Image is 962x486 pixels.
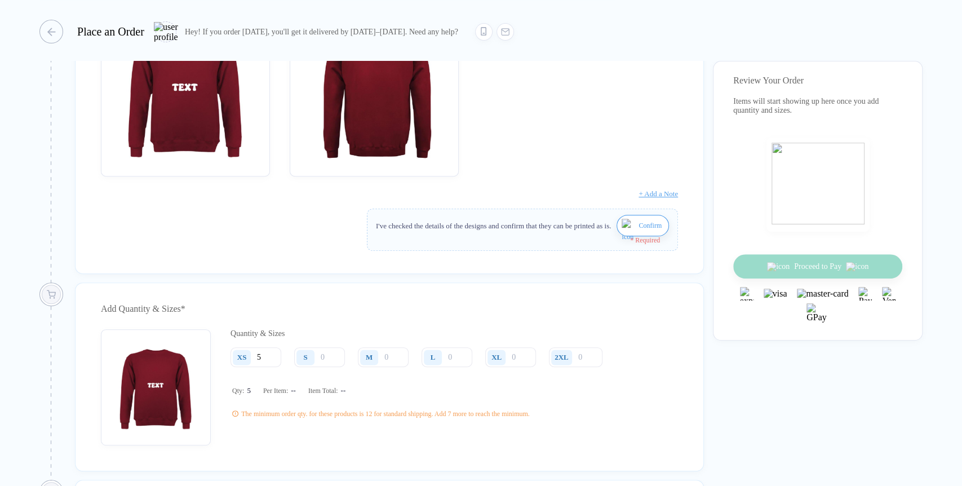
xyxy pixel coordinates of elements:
div: Add Quantity & Sizes [101,300,678,318]
div: The minimum order qty. for these products is 12 for standard shipping. Add 7 more to reach the mi... [241,409,529,418]
img: Paypal [858,287,872,301]
button: + Add a Note [639,185,678,203]
span: + Add a Note [639,189,678,198]
div: Qty: [232,386,251,395]
div: Hey! If you order [DATE], you'll get it delivered by [DATE]–[DATE]. Need any help? [185,27,458,37]
div: Per Item: [263,386,296,395]
div: -- [338,386,345,395]
button: iconConfirm [617,215,669,236]
div: XL [491,353,502,362]
img: express [740,287,753,301]
div: -- [288,386,296,395]
img: 1759845054598zjnlf_nt_front.png [107,7,264,165]
img: icon [622,219,636,246]
span: 5 [244,386,251,395]
div: Place an Order [77,25,144,38]
div: * Required [376,236,660,245]
img: user profile [154,22,178,42]
img: shopping_bag.png [772,143,865,224]
img: master-card [797,289,848,299]
img: visa [764,289,787,299]
div: S [303,353,307,362]
div: Item Total: [308,386,345,395]
div: 2XL [555,353,569,362]
div: Quantity & Sizes [230,329,611,338]
div: I've checked the details of the designs and confirm that they can be printed as is. [376,219,611,233]
div: Review Your Order [733,76,902,86]
img: 1759845054598zjnlf_nt_front.png [107,335,205,434]
span: Confirm [639,217,662,235]
div: L [431,353,436,362]
div: M [366,353,373,362]
div: XS [237,353,247,362]
img: GPay [806,303,829,326]
img: 1759845054598lhzhf_nt_back.png [295,7,453,165]
div: Items will start showing up here once you add quantity and sizes. [733,97,902,115]
img: Venmo [882,287,895,301]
